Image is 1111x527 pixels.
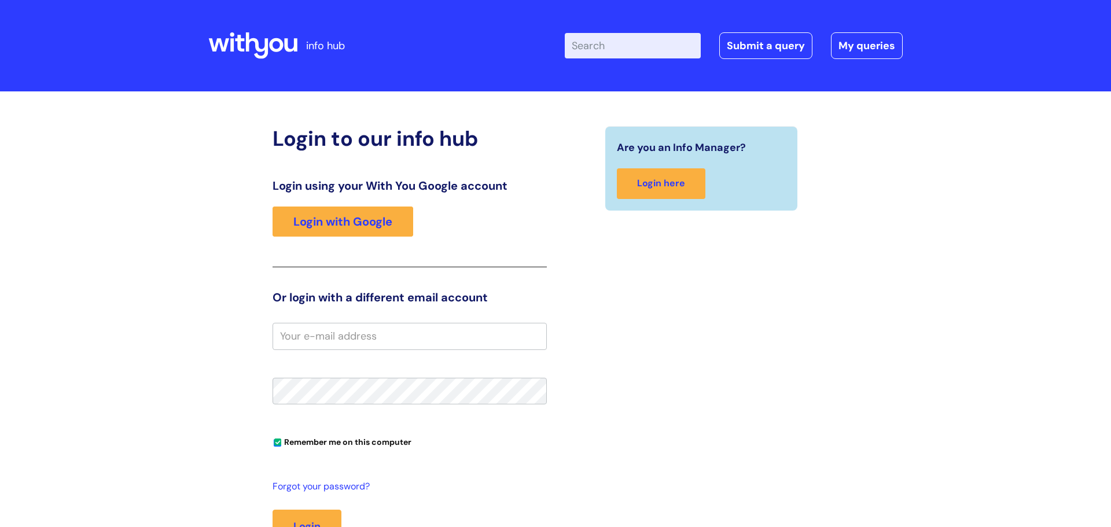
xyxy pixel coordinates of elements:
div: You can uncheck this option if you're logging in from a shared device [273,432,547,451]
h3: Or login with a different email account [273,290,547,304]
a: Login here [617,168,705,199]
input: Search [565,33,701,58]
input: Remember me on this computer [274,439,281,447]
input: Your e-mail address [273,323,547,349]
a: Forgot your password? [273,478,541,495]
h3: Login using your With You Google account [273,179,547,193]
label: Remember me on this computer [273,434,411,447]
a: Login with Google [273,207,413,237]
h2: Login to our info hub [273,126,547,151]
a: Submit a query [719,32,812,59]
span: Are you an Info Manager? [617,138,746,157]
p: info hub [306,36,345,55]
a: My queries [831,32,903,59]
